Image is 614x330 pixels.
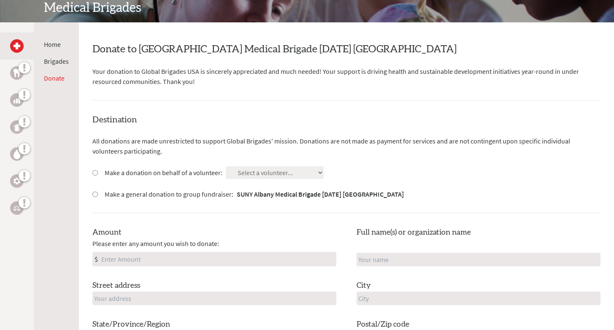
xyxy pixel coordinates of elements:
[14,123,20,131] img: Public Health
[92,292,336,305] input: Your address
[14,206,20,211] img: Legal Empowerment
[92,43,600,56] h2: Donate to [GEOGRAPHIC_DATA] Medical Brigade [DATE] [GEOGRAPHIC_DATA]
[14,149,20,159] img: Water
[14,178,20,184] img: Engineering
[92,66,600,87] p: Your donation to Global Brigades USA is sincerely appreciated and much needed! Your support is dr...
[10,120,24,134] a: Public Health
[10,147,24,161] a: Water
[105,168,222,178] label: Make a donation on behalf of a volunteer:
[92,136,600,156] p: All donations are made unrestricted to support Global Brigades' mission. Donations are not made a...
[357,253,600,266] input: Your name
[44,56,69,66] li: Brigades
[100,252,336,266] input: Enter Amount
[10,93,24,107] a: Business
[14,69,20,77] img: Dental
[237,190,404,198] strong: SUNY Albany Medical Brigade [DATE] [GEOGRAPHIC_DATA]
[92,280,140,292] label: Street address
[44,74,65,82] a: Donate
[92,114,600,126] h4: Destination
[44,57,69,65] a: Brigades
[44,39,69,49] li: Home
[14,43,20,49] img: Medical
[93,252,100,266] div: $
[10,201,24,215] a: Legal Empowerment
[14,97,20,103] img: Business
[44,0,571,16] h2: Medical Brigades
[44,40,61,49] a: Home
[357,227,471,238] label: Full name(s) or organization name
[44,73,69,83] li: Donate
[10,39,24,53] a: Medical
[357,292,600,305] input: City
[92,227,122,238] label: Amount
[10,66,24,80] a: Dental
[357,280,371,292] label: City
[92,238,219,249] span: Please enter any amount you wish to donate:
[105,189,404,199] label: Make a general donation to group fundraiser:
[10,174,24,188] a: Engineering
